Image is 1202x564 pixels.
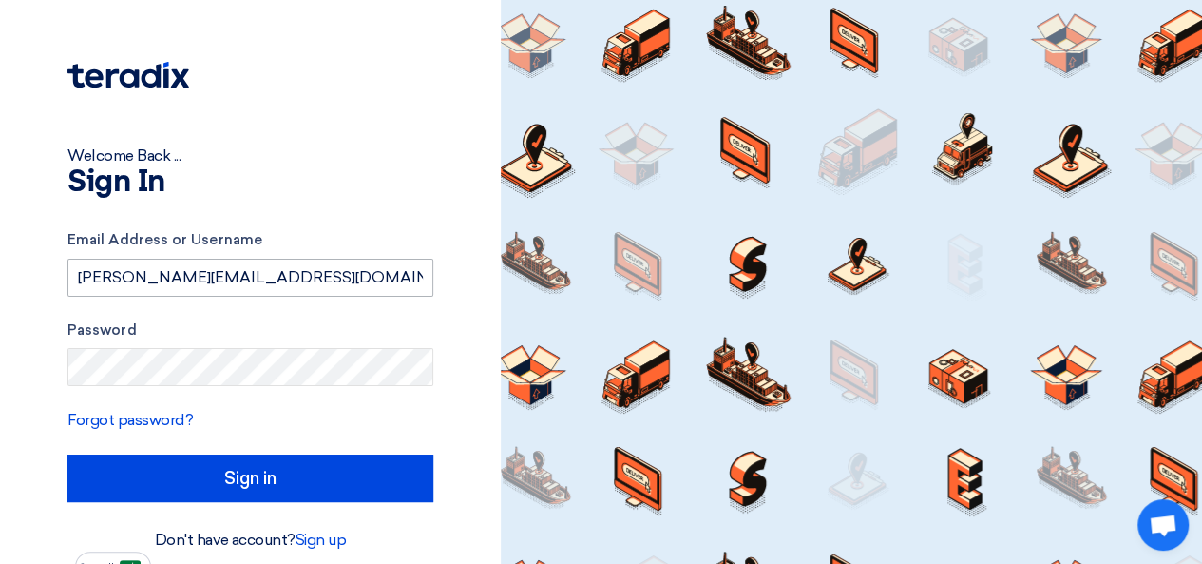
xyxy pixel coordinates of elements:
[67,529,433,552] div: Don't have account?
[67,411,193,429] a: Forgot password?
[1137,499,1189,551] div: Open chat
[67,167,433,198] h1: Sign In
[67,229,433,251] label: Email Address or Username
[67,455,433,502] input: Sign in
[67,320,433,341] label: Password
[67,259,433,297] input: Enter your business email or username
[67,62,189,88] img: Teradix logo
[296,531,347,549] a: Sign up
[67,145,433,167] div: Welcome Back ...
